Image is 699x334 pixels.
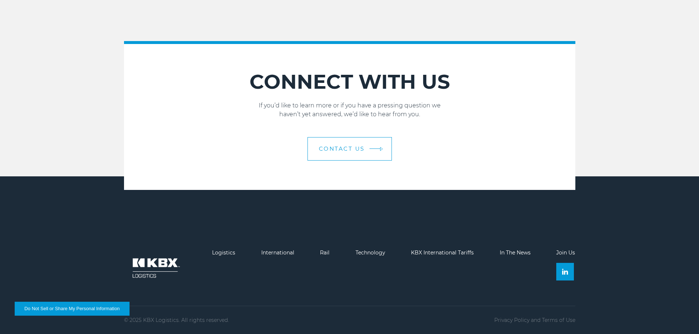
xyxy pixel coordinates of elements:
[307,137,392,161] a: Contact Us arrow arrow
[319,146,365,151] span: Contact Us
[531,317,540,323] span: and
[356,249,385,256] a: Technology
[212,249,235,256] a: Logistics
[556,249,575,256] a: Join Us
[15,302,130,316] button: Do Not Sell or Share My Personal Information
[124,317,229,323] p: © 2025 KBX Logistics. All rights reserved.
[494,317,529,323] a: Privacy Policy
[124,101,575,119] p: If you’d like to learn more or if you have a pressing question we haven’t yet answered, we’d like...
[500,249,531,256] a: In The News
[411,249,474,256] a: KBX International Tariffs
[542,317,575,323] a: Terms of Use
[124,70,575,94] h2: CONNECT WITH US
[562,269,568,275] img: Linkedin
[124,250,186,286] img: kbx logo
[261,249,294,256] a: International
[320,249,330,256] a: Rail
[380,147,383,151] img: arrow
